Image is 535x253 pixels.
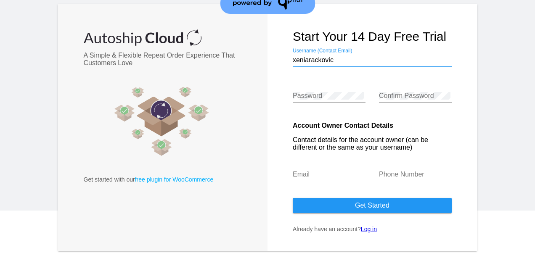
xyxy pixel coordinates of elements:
input: Email [293,171,365,178]
h1: Start your 14 day free trial [293,29,452,44]
p: Already have an account? [293,226,452,232]
p: Contact details for the account owner (can be different or the same as your username) [293,136,452,151]
strong: Account Owner Contact Details [293,122,393,129]
p: Get started with our [84,176,240,183]
a: Log in [361,226,377,232]
a: free plugin for WooCommerce [135,176,213,183]
button: Get started [293,198,452,213]
input: Username (Contact Email) [293,56,452,64]
h3: A Simple & Flexible Repeat Order Experience That Customers Love [84,52,240,67]
span: Get started [355,202,389,209]
img: Autoship Cloud powered by QPilot [84,29,201,46]
input: Phone Number [379,171,452,178]
img: Automate repeat orders and plan deliveries to your best customers [84,79,240,163]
